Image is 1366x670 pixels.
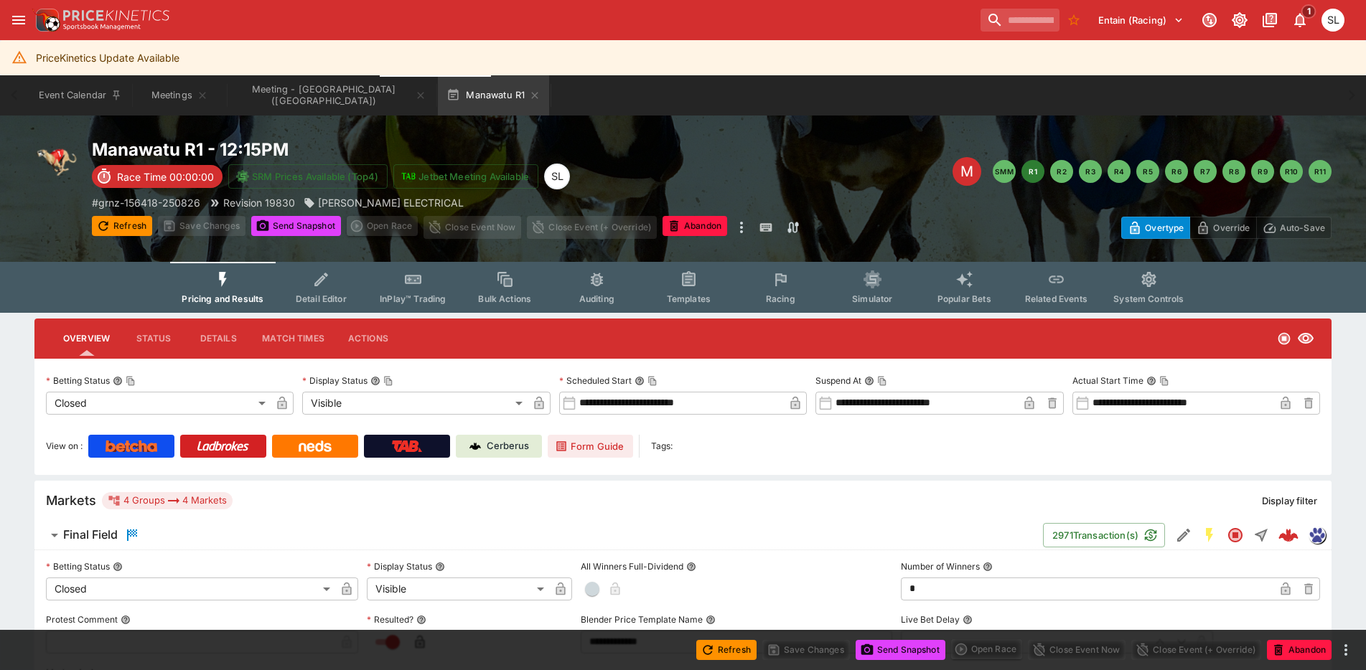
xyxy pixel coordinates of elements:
[1257,7,1283,33] button: Documentation
[901,613,960,626] p: Live Bet Delay
[392,440,422,452] img: TabNZ
[182,293,263,304] span: Pricing and Results
[993,160,1016,183] button: SMM
[367,613,413,626] p: Resulted?
[134,75,225,115] button: Meetings
[1277,331,1291,346] svg: Closed
[1197,522,1222,548] button: SGM Enabled
[1337,641,1355,659] button: more
[981,9,1059,32] input: search
[197,440,249,452] img: Ladbrokes
[1113,293,1184,304] span: System Controls
[46,577,335,600] div: Closed
[1171,522,1197,548] button: Edit Detail
[1309,527,1326,544] div: grnz
[170,262,1195,313] div: Event type filters
[336,321,401,356] button: Actions
[1301,4,1316,19] span: 1
[1267,640,1332,660] button: Abandon
[1274,521,1303,549] a: 286449c5-71e5-4ea5-88be-da82d8184d68
[92,216,152,236] button: Refresh
[456,435,542,458] a: Cerberus
[1197,7,1222,33] button: Connected to PK
[113,376,123,386] button: Betting StatusCopy To Clipboard
[651,435,673,458] label: Tags:
[46,560,110,572] p: Betting Status
[1021,160,1044,183] button: R1
[733,216,750,239] button: more
[1278,525,1299,545] img: logo-cerberus--red.svg
[815,374,861,387] p: Suspend At
[1189,217,1256,239] button: Override
[1280,160,1303,183] button: R10
[1309,160,1332,183] button: R11
[559,374,632,387] p: Scheduled Start
[1079,160,1102,183] button: R3
[1025,293,1087,304] span: Related Events
[34,138,80,184] img: greyhound_racing.png
[856,640,945,660] button: Send Snapshot
[864,376,874,386] button: Suspend AtCopy To Clipboard
[117,169,214,184] p: Race Time 00:00:00
[663,218,727,232] span: Mark an event as closed and abandoned.
[663,216,727,236] button: Abandon
[186,321,251,356] button: Details
[302,374,368,387] p: Display Status
[106,440,157,452] img: Betcha
[34,521,1043,549] button: Final Field
[766,293,795,304] span: Racing
[380,293,446,304] span: InPlay™ Trading
[1287,7,1313,33] button: Notifications
[296,293,347,304] span: Detail Editor
[223,195,295,210] p: Revision 19830
[1222,160,1245,183] button: R8
[46,435,83,458] label: View on :
[1121,217,1332,239] div: Start From
[1278,525,1299,545] div: 286449c5-71e5-4ea5-88be-da82d8184d68
[367,560,432,572] p: Display Status
[983,562,993,572] button: Number of Winners
[1050,160,1073,183] button: R2
[1146,376,1156,386] button: Actual Start TimeCopy To Clipboard
[1227,7,1253,33] button: Toggle light/dark mode
[108,492,227,509] div: 4 Groups 4 Markets
[1090,9,1192,32] button: Select Tenant
[963,615,973,625] button: Live Bet Delay
[581,560,683,572] p: All Winners Full-Dividend
[367,577,549,600] div: Visible
[993,160,1332,183] nav: pagination navigation
[304,195,464,210] div: PAUL CLARIDGE ELECTRICAL
[46,492,96,509] h5: Markets
[228,164,388,189] button: SRM Prices Available (Top4)
[393,164,538,189] button: Jetbet Meeting Available
[126,376,136,386] button: Copy To Clipboard
[36,44,179,71] div: PriceKinetics Update Available
[1222,522,1248,548] button: Closed
[696,640,757,660] button: Refresh
[901,560,980,572] p: Number of Winners
[46,392,271,415] div: Closed
[579,293,614,304] span: Auditing
[877,376,887,386] button: Copy To Clipboard
[46,374,110,387] p: Betting Status
[1248,522,1274,548] button: Straight
[370,376,380,386] button: Display StatusCopy To Clipboard
[1213,220,1250,235] p: Override
[667,293,711,304] span: Templates
[1165,160,1188,183] button: R6
[251,321,336,356] button: Match Times
[92,195,200,210] p: Copy To Clipboard
[1251,160,1274,183] button: R9
[1072,374,1143,387] p: Actual Start Time
[1256,217,1332,239] button: Auto-Save
[647,376,658,386] button: Copy To Clipboard
[401,169,416,184] img: jetbet-logo.svg
[383,376,393,386] button: Copy To Clipboard
[251,216,341,236] button: Send Snapshot
[302,392,527,415] div: Visible
[1267,641,1332,656] span: Mark an event as closed and abandoned.
[416,615,426,625] button: Resulted?
[469,440,481,452] img: Cerberus
[544,164,570,189] div: Singa Livett
[228,75,435,115] button: Meeting - Manawatu (NZ)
